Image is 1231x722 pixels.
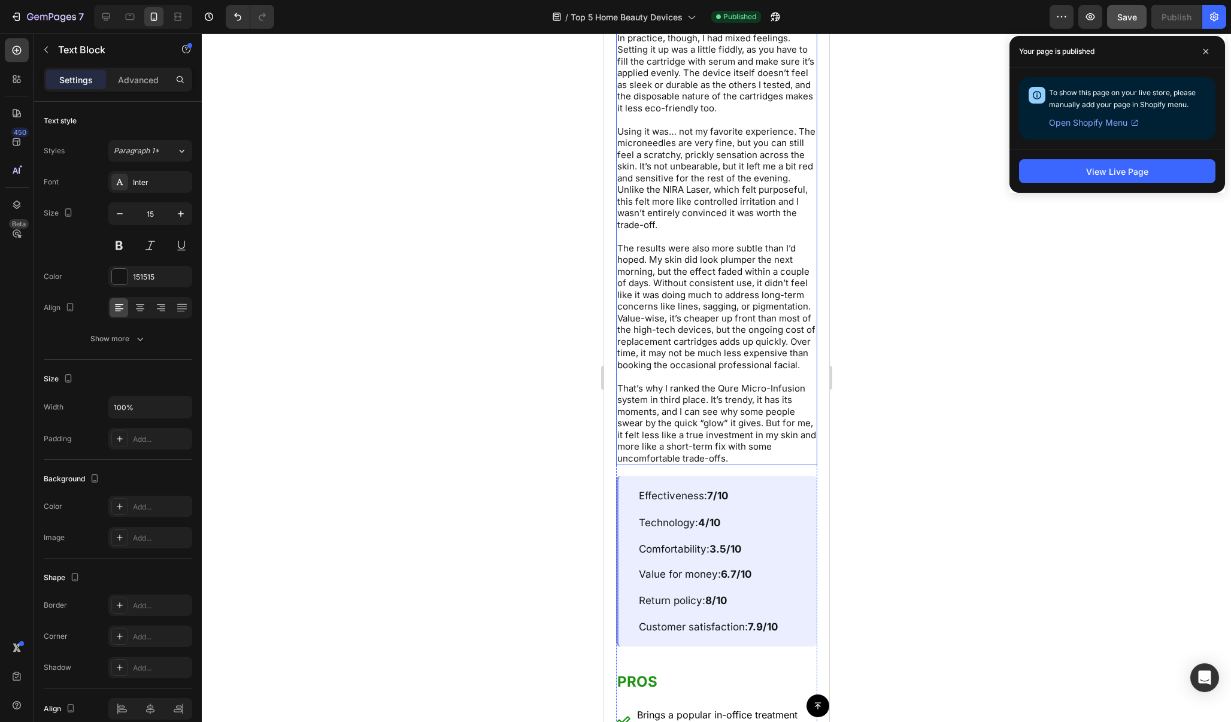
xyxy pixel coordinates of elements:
strong: 4/10 [94,483,116,495]
span: / [565,11,568,23]
p: Technology: [35,483,193,496]
div: Width [44,402,63,412]
div: Padding [44,433,71,444]
p: The results were also more subtle than I’d hoped. My skin did look plumper the next morning, but ... [13,209,212,279]
h2: PROS [12,638,213,659]
p: Return policy: [35,560,193,574]
p: Using it was… not my favorite experience. The microneedles are very fine, but you can still feel ... [13,92,212,198]
iframe: Design area [604,34,829,722]
div: Show more [90,333,146,345]
p: Customer satisfaction: [35,587,193,600]
div: View Live Page [1086,165,1148,178]
div: Font [44,177,59,187]
p: Settings [59,74,93,86]
div: Corner [44,631,68,642]
span: Published [723,11,756,22]
strong: 7.9/10 [144,587,174,599]
div: Image [44,532,65,543]
div: Color [44,271,62,282]
div: Add... [133,502,189,512]
p: 7 [78,10,84,24]
p: Your page is published [1019,45,1094,57]
div: Text style [44,116,77,126]
span: Paragraph 1* [114,145,159,156]
button: 7 [5,5,89,29]
div: Border [44,600,67,611]
button: View Live Page [1019,159,1215,183]
input: Auto [109,396,192,418]
div: Color [44,501,62,512]
span: Save [1117,12,1137,22]
div: Shape [44,570,82,586]
div: 151515 [133,272,189,283]
div: Beta [9,219,29,229]
div: Add... [133,600,189,611]
span: To show this page on your live store, please manually add your page in Shopify menu. [1049,88,1196,109]
div: Size [44,371,75,387]
div: Align [44,300,77,316]
div: Add... [133,632,189,642]
p: That’s why I ranked the Qure Micro-Infusion system in third place. It’s trendy, it has its moment... [13,349,212,431]
div: 450 [11,128,29,137]
button: Save [1107,5,1147,29]
div: Align [44,701,78,717]
div: Add... [133,533,189,544]
strong: 8/10 [101,561,123,573]
div: Styles [44,145,65,156]
div: Publish [1162,11,1191,23]
div: Size [44,205,75,222]
span: Top 5 Home Beauty Devices [571,11,683,23]
div: Shadow [44,662,71,673]
p: Text Block [58,43,160,57]
p: Comfortability: [35,509,193,522]
div: Undo/Redo [226,5,274,29]
div: Inter [133,177,189,188]
strong: 6.7/10 [117,535,147,547]
p: Value-wise, it’s cheaper up front than most of the high-tech devices, but the ongoing cost of rep... [13,279,212,338]
strong: 7/10 [103,456,124,468]
p: Advanced [118,74,159,86]
strong: 3.5/10 [105,509,137,521]
button: Publish [1151,5,1202,29]
span: Open Shopify Menu [1049,116,1127,130]
div: Background [44,471,102,487]
div: Add... [133,663,189,674]
div: Open Intercom Messenger [1190,663,1219,692]
button: Show more [44,328,192,350]
p: Effectiveness: [35,456,193,469]
button: Paragraph 1* [108,140,192,162]
p: Value for money: [35,534,193,547]
div: Add... [133,434,189,445]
